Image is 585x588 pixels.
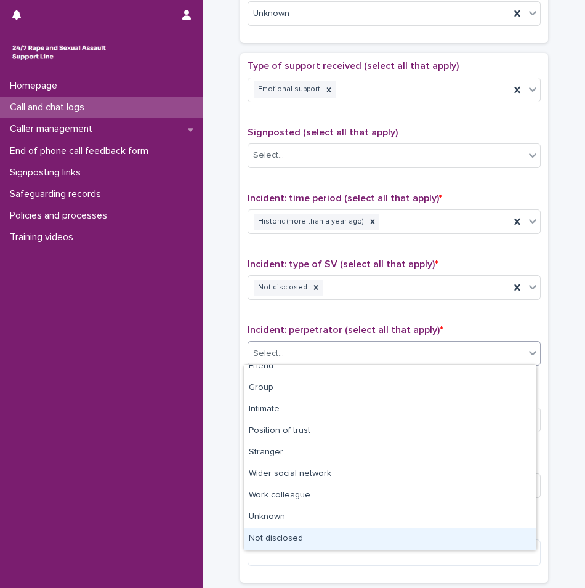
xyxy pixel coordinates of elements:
[248,325,443,335] span: Incident: perpetrator (select all that apply)
[244,485,536,507] div: Work colleague
[253,149,284,162] div: Select...
[5,102,94,113] p: Call and chat logs
[253,347,284,360] div: Select...
[244,356,536,377] div: Friend
[5,80,67,92] p: Homepage
[244,528,536,550] div: Not disclosed
[254,280,309,296] div: Not disclosed
[253,7,289,20] span: Unknown
[5,167,91,179] p: Signposting links
[254,81,322,98] div: Emotional support
[248,61,459,71] span: Type of support received (select all that apply)
[244,464,536,485] div: Wider social network
[5,145,158,157] p: End of phone call feedback form
[244,399,536,421] div: Intimate
[244,442,536,464] div: Stranger
[254,214,366,230] div: Historic (more than a year ago)
[244,421,536,442] div: Position of trust
[244,377,536,399] div: Group
[10,40,108,65] img: rhQMoQhaT3yELyF149Cw
[5,123,102,135] p: Caller management
[248,259,438,269] span: Incident: type of SV (select all that apply)
[5,188,111,200] p: Safeguarding records
[5,232,83,243] p: Training videos
[5,210,117,222] p: Policies and processes
[248,127,398,137] span: Signposted (select all that apply)
[244,507,536,528] div: Unknown
[248,193,442,203] span: Incident: time period (select all that apply)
